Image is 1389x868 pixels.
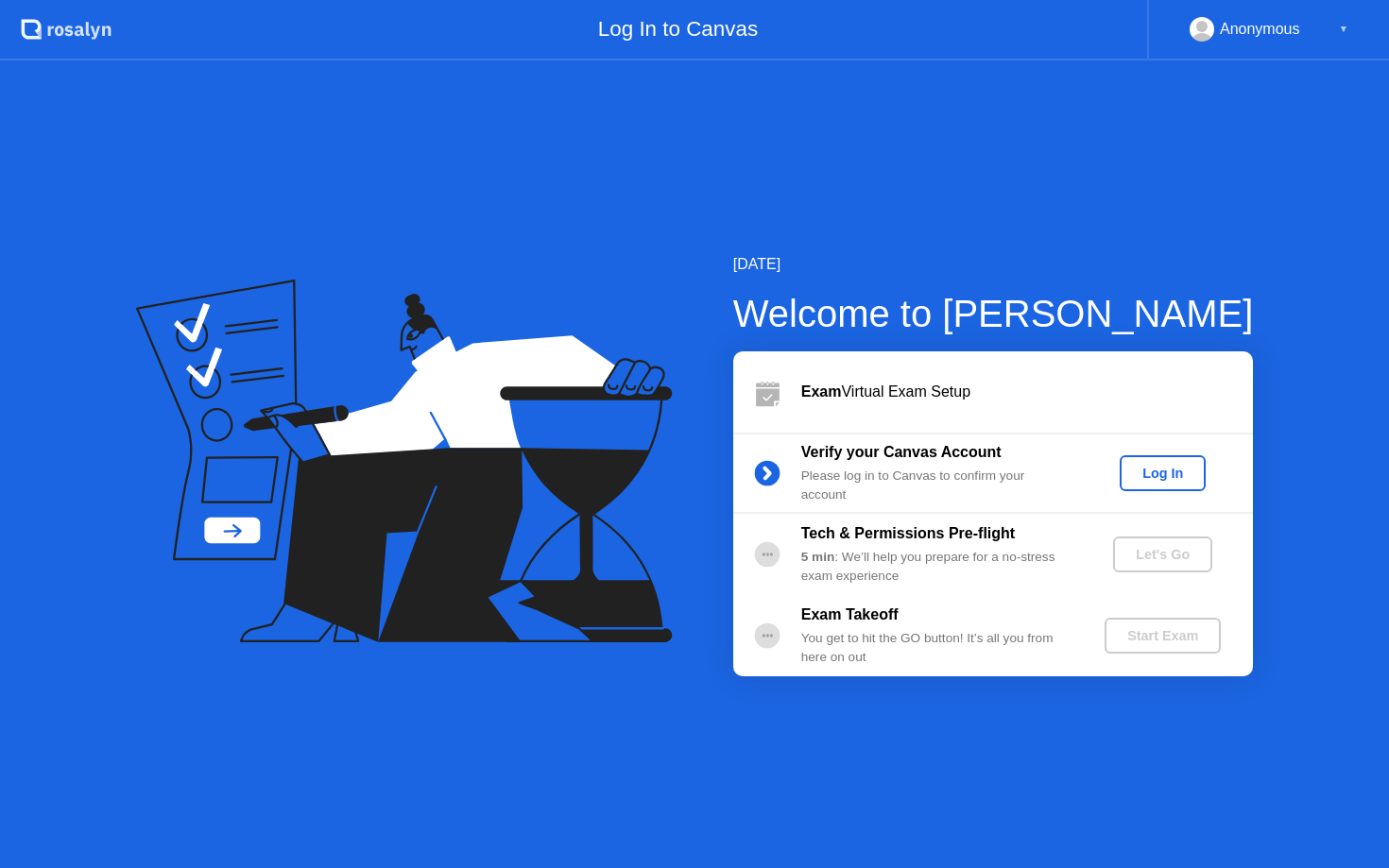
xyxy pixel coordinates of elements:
div: : We’ll help you prepare for a no-stress exam experience [801,548,1073,587]
b: 5 min [801,550,835,564]
b: Exam Takeoff [801,606,899,622]
button: Start Exam [1105,618,1221,654]
button: Log In [1120,455,1206,491]
div: Welcome to [PERSON_NAME] [733,285,1254,342]
div: Log In [1127,466,1198,481]
div: Start Exam [1112,628,1213,643]
div: ▼ [1339,17,1348,42]
div: You get to hit the GO button! It’s all you from here on out [801,629,1073,668]
b: Tech & Permissions Pre-flight [801,525,1015,541]
div: Let's Go [1121,547,1205,562]
div: Please log in to Canvas to confirm your account [801,467,1073,505]
button: Let's Go [1113,536,1212,572]
b: Verify your Canvas Account [801,444,1002,460]
div: Virtual Exam Setup [801,381,1253,403]
div: Anonymous [1220,17,1300,42]
div: [DATE] [733,253,1254,276]
b: Exam [801,383,842,400]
